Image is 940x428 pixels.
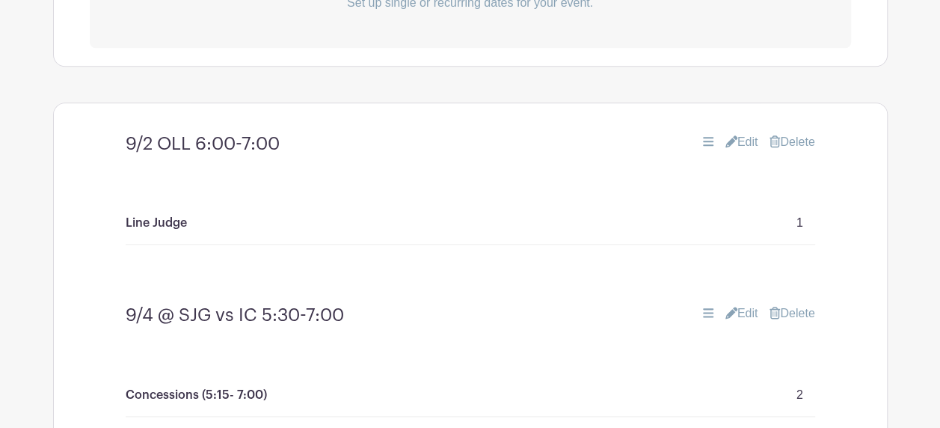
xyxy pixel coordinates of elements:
[769,133,814,151] a: Delete
[126,386,267,404] p: Concessions (5:15- 7:00)
[725,133,758,151] a: Edit
[769,305,814,322] a: Delete
[796,214,803,232] p: 1
[126,305,344,326] h4: 9/4 @ SJG vs IC 5:30-7:00
[126,214,187,232] p: Line Judge
[126,133,280,155] h4: 9/2 OLL 6:00-7:00
[796,386,803,404] p: 2
[725,305,758,322] a: Edit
